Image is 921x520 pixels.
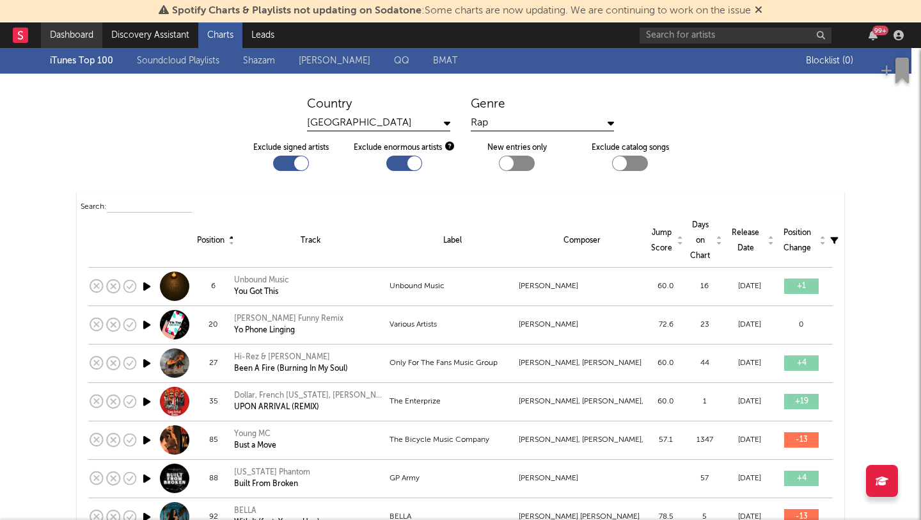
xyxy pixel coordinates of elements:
[41,22,102,48] a: Dashboard
[394,53,409,69] a: QQ
[234,505,320,517] div: BELLA
[197,233,230,248] div: Position
[234,467,310,478] div: [US_STATE] Phantom
[784,355,819,371] div: + 4
[724,421,776,459] td: [DATE]
[521,233,643,248] div: Composer
[724,267,776,305] td: [DATE]
[172,6,421,16] span: Spotify Charts & Playlists not updating on Sodatone
[195,355,232,371] div: 27
[519,394,645,409] div: [PERSON_NAME], [PERSON_NAME], [PERSON_NAME]
[253,140,329,156] label: Exclude signed artists
[195,432,232,448] div: 85
[195,394,232,409] div: 35
[234,440,276,451] div: Bust a Move
[390,279,516,294] div: Unbound Music
[784,471,819,486] div: + 4
[234,402,386,413] div: UPON ARRIVAL (REMIX)
[234,390,386,402] div: Dollar, French [US_STATE], [PERSON_NAME] & DJ Holiday
[686,317,723,332] div: 23
[779,225,824,256] div: Position Change
[234,428,276,451] a: Young MCBust a Move
[390,432,516,448] div: The Bicycle Music Company
[640,28,831,44] input: Search for artists
[650,225,682,256] div: Jump Score
[243,53,275,69] a: Shazam
[869,30,878,40] button: 99+
[195,471,232,486] div: 88
[307,115,450,131] div: [GEOGRAPHIC_DATA]
[234,275,289,286] div: Unbound Music
[776,305,828,344] td: 0
[198,22,242,48] a: Charts
[195,279,232,294] div: 6
[724,344,776,382] td: [DATE]
[234,428,276,440] div: Young MC
[519,355,645,371] div: [PERSON_NAME], [PERSON_NAME]
[647,421,686,459] td: 57.1
[471,115,614,131] div: Rap
[647,382,686,421] td: 60.0
[234,467,310,490] a: [US_STATE] PhantomBuilt From Broken
[592,140,669,156] label: Exclude catalog songs
[686,394,723,409] div: 1
[390,355,516,371] div: Only For The Fans Music Group
[755,6,762,16] span: Dismiss
[234,390,386,413] a: Dollar, French [US_STATE], [PERSON_NAME] & DJ HolidayUPON ARRIVAL (REMIX)
[519,279,645,294] div: [PERSON_NAME]
[307,97,450,112] div: Country
[519,471,645,486] div: [PERSON_NAME]
[806,56,862,65] span: Blocklist
[236,233,384,248] div: Track
[647,344,686,382] td: 60.0
[487,140,547,156] label: New entries only
[234,363,348,375] div: Been A Fire (Burning In My Soul)
[390,394,516,409] div: The Enterprize
[519,432,645,448] div: [PERSON_NAME], [PERSON_NAME], [PERSON_NAME], [PERSON_NAME]
[872,26,888,35] div: 99 +
[137,53,219,69] a: Soundcloud Playlists
[102,22,198,48] a: Discovery Assistant
[724,382,776,421] td: [DATE]
[471,97,614,112] div: Genre
[234,478,310,490] div: Built From Broken
[686,279,723,294] div: 16
[784,394,819,409] div: + 19
[81,203,107,211] span: Search:
[242,22,283,48] a: Leads
[519,317,645,332] div: [PERSON_NAME]
[686,471,723,486] div: 57
[390,317,516,332] div: Various Artists
[842,53,862,69] span: ( 0 )
[234,313,343,325] div: [PERSON_NAME] Funny Remix
[727,225,773,256] div: Release Date
[234,286,289,298] div: You Got This
[234,352,348,363] div: Hi-Rez & [PERSON_NAME]
[784,432,819,448] div: - 13
[445,142,454,150] button: Exclude enormous artists
[354,140,454,156] div: Exclude enormous artists
[195,317,232,332] div: 20
[172,6,751,16] span: : Some charts are now updating. We are continuing to work on the issue
[391,233,514,248] div: Label
[234,313,343,336] a: [PERSON_NAME] Funny RemixYo Phone Linging
[234,275,289,298] a: Unbound MusicYou Got This
[234,352,348,375] a: Hi-Rez & [PERSON_NAME]Been A Fire (Burning In My Soul)
[686,355,723,371] div: 44
[724,305,776,344] td: [DATE]
[784,279,819,294] div: + 1
[724,459,776,498] td: [DATE]
[647,267,686,305] td: 60.0
[234,325,343,336] div: Yo Phone Linging
[686,432,723,448] div: 1347
[688,218,721,264] div: Days on Chart
[433,53,457,69] a: BMAT
[647,305,686,344] td: 72.6
[390,471,516,486] div: GP Army
[299,53,370,69] a: [PERSON_NAME]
